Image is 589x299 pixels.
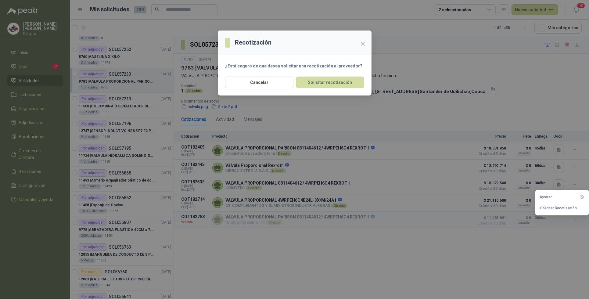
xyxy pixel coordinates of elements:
strong: ¿Está seguro de que desea solicitar una recotización al proveedor? [225,63,362,68]
button: Solicitar recotización [296,77,364,88]
button: Cancelar [225,77,293,88]
h3: Recotización [235,38,271,47]
button: Close [358,39,368,49]
span: close [361,41,365,46]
